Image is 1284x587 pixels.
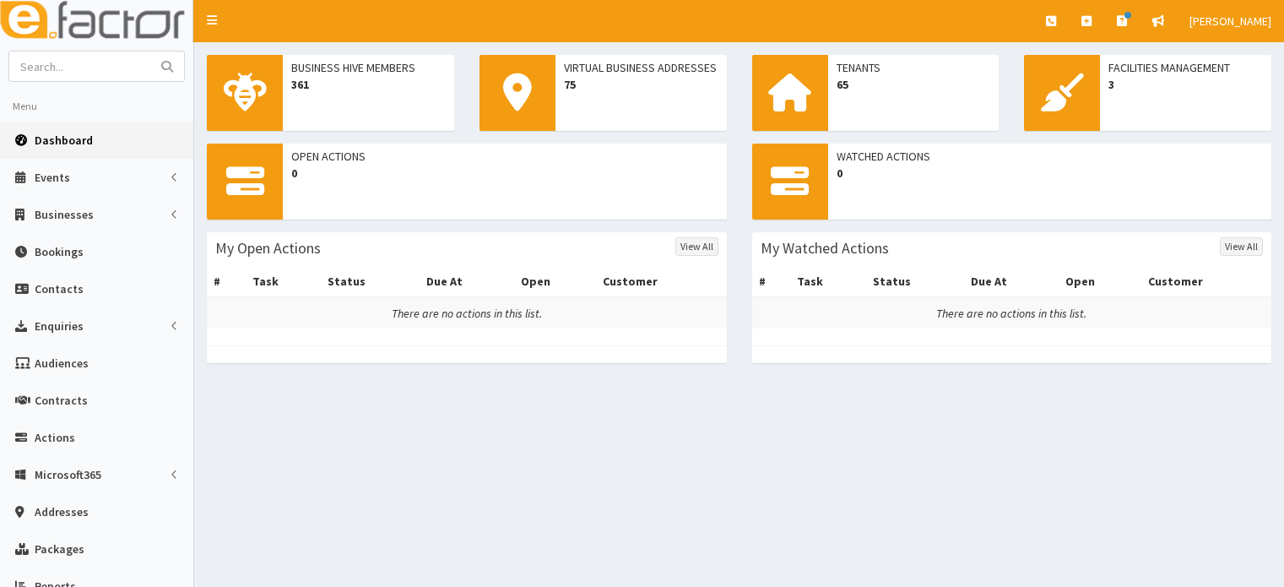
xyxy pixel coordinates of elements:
span: Facilities Management [1108,59,1263,76]
span: Addresses [35,504,89,519]
span: Contacts [35,281,84,296]
span: 361 [291,76,446,93]
a: View All [675,237,718,256]
th: Due At [420,266,514,297]
input: Search... [9,52,151,81]
span: Dashboard [35,133,93,148]
th: Open [514,266,596,297]
th: Status [321,266,419,297]
span: Bookings [35,244,84,259]
span: 75 [564,76,718,93]
th: # [207,266,246,297]
i: There are no actions in this list. [936,306,1086,321]
h3: My Open Actions [215,241,321,256]
span: Audiences [35,356,89,371]
th: Due At [964,266,1059,297]
span: Virtual Business Addresses [564,59,718,76]
span: 3 [1108,76,1263,93]
th: Status [866,266,964,297]
span: [PERSON_NAME] [1189,14,1271,29]
th: Task [790,266,866,297]
span: Open Actions [291,148,718,165]
i: There are no actions in this list. [392,306,542,321]
span: Tenants [837,59,991,76]
span: 65 [837,76,991,93]
th: Task [246,266,322,297]
th: Open [1059,266,1140,297]
span: Actions [35,430,75,445]
h3: My Watched Actions [761,241,889,256]
span: Enquiries [35,318,84,334]
span: Contracts [35,393,88,408]
span: 0 [291,165,718,182]
th: Customer [596,266,726,297]
a: View All [1220,237,1263,256]
th: Customer [1141,266,1271,297]
th: # [752,266,791,297]
span: Events [35,170,70,185]
span: 0 [837,165,1264,182]
span: Microsoft365 [35,467,101,482]
span: Businesses [35,207,94,222]
span: Watched Actions [837,148,1264,165]
span: Business Hive Members [291,59,446,76]
span: Packages [35,541,84,557]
